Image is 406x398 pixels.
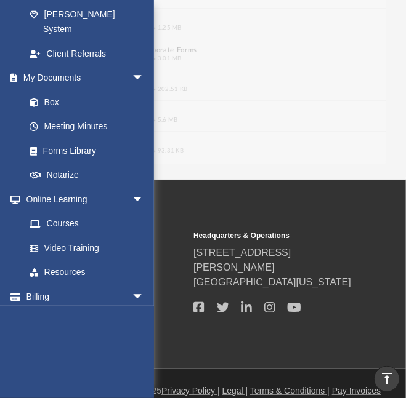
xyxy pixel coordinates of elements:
[152,55,181,61] span: 3.01 MB
[193,230,357,241] small: Headquarters & Operations
[17,212,156,236] a: Courses
[17,90,150,114] a: Box
[17,2,156,41] a: [PERSON_NAME] System
[152,116,177,122] span: 5.6 MB
[50,77,330,85] button: Buy-Sell Agreements
[17,236,150,260] a: Video Training
[332,386,381,396] a: Pay Invoices
[152,86,187,92] span: 202.51 KB
[193,247,291,273] a: [STREET_ADDRESS][PERSON_NAME]
[132,284,156,309] span: arrow_drop_down
[17,260,156,285] a: Resources
[9,284,163,309] a: Billingarrow_drop_down
[17,41,156,66] a: Client Referrals
[161,386,220,396] a: Privacy Policy |
[152,24,181,30] span: 1.25 MB
[9,187,156,212] a: Online Learningarrow_drop_down
[50,46,330,54] button: Business Agreements and Corporate Forms
[132,66,156,91] span: arrow_drop_down
[222,386,248,396] a: Legal |
[17,114,156,139] a: Meeting Minutes
[17,138,150,163] a: Forms Library
[152,147,184,153] span: 93.31 KB
[50,138,330,146] button: Consulting Agreements
[17,163,156,188] a: Notarize
[132,187,156,212] span: arrow_drop_down
[250,386,330,396] a: Terms & Conditions |
[50,108,330,116] button: CA Forms
[193,277,351,287] a: [GEOGRAPHIC_DATA][US_STATE]
[9,66,156,90] a: My Documentsarrow_drop_down
[50,15,330,23] button: Bookkeeping Templates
